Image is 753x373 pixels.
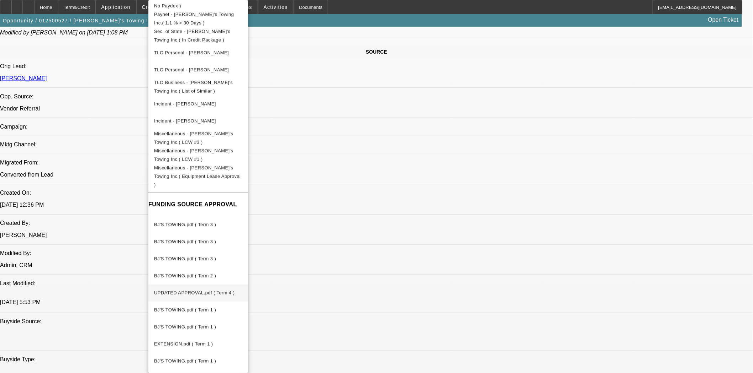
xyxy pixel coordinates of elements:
[148,302,248,319] button: BJ'S TOWING.pdf ( Term 1 )
[154,290,235,296] span: UPDATED APPROVAL.pdf ( Term 4 )
[148,113,248,130] button: Incident - Jones, Robert
[154,80,233,94] span: TLO Business - [PERSON_NAME]'s Towing Inc.( List of Similar )
[148,130,248,147] button: Miscellaneous - B J's Towing Inc.( LCW #3 )
[154,341,213,347] span: EXTENSION.pdf ( Term 1 )
[154,67,229,72] span: TLO Personal - [PERSON_NAME]
[154,131,233,145] span: Miscellaneous - [PERSON_NAME]'s Towing Inc.( LCW #3 )
[148,233,248,250] button: BJ'S TOWING.pdf ( Term 3 )
[148,164,248,189] button: Miscellaneous - B J's Towing Inc.( Equipment Lease Approval )
[148,336,248,353] button: EXTENSION.pdf ( Term 1 )
[154,256,216,261] span: BJ'S TOWING.pdf ( Term 3 )
[148,96,248,113] button: Incident - Jones, Susan
[154,358,216,364] span: BJ'S TOWING.pdf ( Term 1 )
[148,27,248,44] button: Sec. of State - B J's Towing Inc.( In Credit Package )
[148,319,248,336] button: BJ'S TOWING.pdf ( Term 1 )
[154,165,241,188] span: Miscellaneous - [PERSON_NAME]'s Towing Inc.( Equipment Lease Approval )
[154,307,216,313] span: BJ'S TOWING.pdf ( Term 1 )
[154,12,234,26] span: Paynet - [PERSON_NAME]'s Towing Inc.( 1.1 % > 30 Days )
[148,79,248,96] button: TLO Business - B J's Towing Inc.( List of Similar )
[148,147,248,164] button: Miscellaneous - B J's Towing Inc.( LCW #1 )
[154,50,229,55] span: TLO Personal - [PERSON_NAME]
[148,353,248,370] button: BJ'S TOWING.pdf ( Term 1 )
[154,148,233,162] span: Miscellaneous - [PERSON_NAME]'s Towing Inc.( LCW #1 )
[154,101,216,107] span: Incident - [PERSON_NAME]
[154,29,230,43] span: Sec. of State - [PERSON_NAME]'s Towing Inc.( In Credit Package )
[154,118,216,124] span: Incident - [PERSON_NAME]
[148,285,248,302] button: UPDATED APPROVAL.pdf ( Term 4 )
[148,44,248,61] button: TLO Personal - Jones, Susan
[148,10,248,27] button: Paynet - B J's Towing Inc.( 1.1 % > 30 Days )
[148,200,248,209] h4: FUNDING SOURCE APPROVAL
[148,61,248,79] button: TLO Personal - Jones, Robert
[154,222,216,227] span: BJ'S TOWING.pdf ( Term 3 )
[154,273,216,279] span: BJ'S TOWING.pdf ( Term 2 )
[154,324,216,330] span: BJ'S TOWING.pdf ( Term 1 )
[148,216,248,233] button: BJ'S TOWING.pdf ( Term 3 )
[148,267,248,285] button: BJ'S TOWING.pdf ( Term 2 )
[154,239,216,244] span: BJ'S TOWING.pdf ( Term 3 )
[148,250,248,267] button: BJ'S TOWING.pdf ( Term 3 )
